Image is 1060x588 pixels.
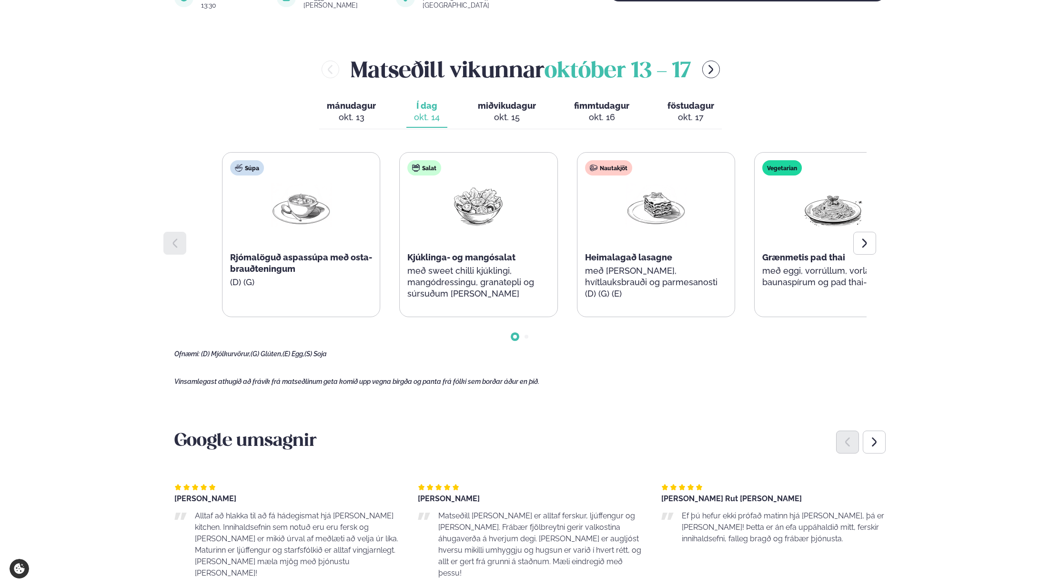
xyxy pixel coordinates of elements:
[762,252,845,262] span: Grænmetis pad thai
[590,164,597,172] img: beef.svg
[174,378,539,385] span: Vinsamlegast athugið að frávik frá matseðlinum geta komið upp vegna birgða og panta frá fólki sem...
[230,252,372,274] span: Rjómalöguð aspassúpa með osta-brauðteningum
[319,96,384,128] button: mánudagur okt. 13
[414,100,440,112] span: Í dag
[174,495,399,503] div: [PERSON_NAME]
[762,265,904,288] p: með eggi, vorrúllum, vorlauk, baunaspírum og pad thai-sósu (E)
[667,101,714,111] span: föstudagur
[195,511,398,578] span: Alltaf að hlakka til að fá hádegismat hjá [PERSON_NAME] kitchen. Innihaldsefnin sem notuð eru eru...
[667,112,714,123] div: okt. 17
[351,54,691,85] h2: Matseðill vikunnar
[271,183,332,227] img: Soup.png
[230,160,264,175] div: Súpa
[230,277,372,288] p: (D) (G)
[566,96,637,128] button: fimmtudagur okt. 16
[407,160,441,175] div: Salat
[836,431,859,454] div: Previous slide
[448,183,509,227] img: Salad.png
[322,61,339,78] button: menu-btn-left
[174,430,886,453] h3: Google umsagnir
[438,511,641,578] span: Matseðill [PERSON_NAME] er alltaf ferskur, ljúffengur og [PERSON_NAME]. Frábær fjölbreytni gerir ...
[478,112,536,123] div: okt. 15
[574,101,629,111] span: fimmtudagur
[304,350,327,358] span: (S) Soja
[235,164,242,172] img: soup.svg
[545,61,691,82] span: október 13 - 17
[626,183,686,227] img: Lasagna.png
[803,183,864,227] img: Spagetti.png
[412,164,420,172] img: salad.svg
[863,431,886,454] div: Next slide
[574,112,629,123] div: okt. 16
[478,101,536,111] span: miðvikudagur
[407,265,549,299] p: með sweet chilli kjúklingi, mangódressingu, granatepli og súrsuðum [PERSON_NAME]
[585,160,632,175] div: Nautakjöt
[661,495,886,503] div: [PERSON_NAME] Rut [PERSON_NAME]
[407,252,515,262] span: Kjúklinga- og mangósalat
[702,61,720,78] button: menu-btn-right
[251,350,283,358] span: (G) Glúten,
[525,335,528,339] span: Go to slide 2
[762,160,802,175] div: Vegetarian
[513,335,517,339] span: Go to slide 1
[470,96,544,128] button: miðvikudagur okt. 15
[174,350,200,358] span: Ofnæmi:
[682,510,886,545] p: Ef þú hefur ekki prófað matinn hjá [PERSON_NAME], þá er [PERSON_NAME]! Þetta er án efa uppáhaldið...
[10,559,29,578] a: Cookie settings
[414,112,440,123] div: okt. 14
[418,495,642,503] div: [PERSON_NAME]
[327,101,376,111] span: mánudagur
[201,350,251,358] span: (D) Mjólkurvörur,
[660,96,722,128] button: föstudagur okt. 17
[585,252,672,262] span: Heimalagað lasagne
[585,265,727,299] p: með [PERSON_NAME], hvítlauksbrauði og parmesanosti (D) (G) (E)
[283,350,304,358] span: (E) Egg,
[327,112,376,123] div: okt. 13
[406,96,447,128] button: Í dag okt. 14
